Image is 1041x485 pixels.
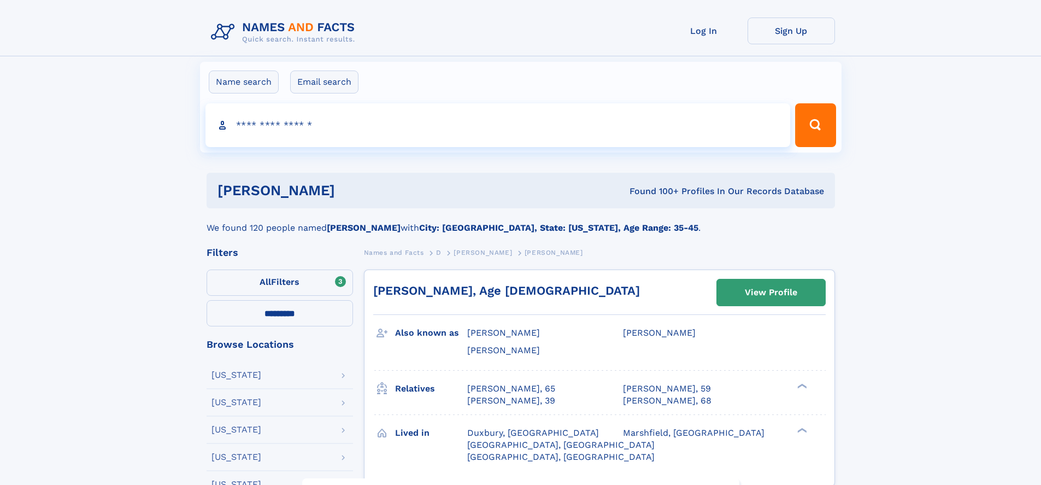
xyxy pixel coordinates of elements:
button: Search Button [795,103,836,147]
span: [GEOGRAPHIC_DATA], [GEOGRAPHIC_DATA] [467,452,655,462]
label: Filters [207,270,353,296]
div: View Profile [745,280,797,305]
div: ❯ [795,382,808,389]
a: D [436,246,442,259]
a: [PERSON_NAME], 68 [623,395,711,407]
b: [PERSON_NAME] [327,223,401,233]
b: City: [GEOGRAPHIC_DATA], State: [US_STATE], Age Range: 35-45 [419,223,698,233]
a: [PERSON_NAME], 65 [467,383,555,395]
span: [PERSON_NAME] [525,249,583,256]
label: Email search [290,71,358,94]
div: Browse Locations [207,340,353,349]
span: Duxbury, [GEOGRAPHIC_DATA] [467,428,599,438]
div: [US_STATE] [211,398,261,407]
a: Log In [660,17,748,44]
h3: Also known as [395,324,467,342]
span: [PERSON_NAME] [454,249,512,256]
span: Marshfield, [GEOGRAPHIC_DATA] [623,428,764,438]
span: D [436,249,442,256]
span: All [260,277,271,287]
a: Sign Up [748,17,835,44]
span: [PERSON_NAME] [623,328,696,338]
a: [PERSON_NAME], 59 [623,383,711,395]
div: We found 120 people named with . [207,208,835,235]
div: [US_STATE] [211,453,261,461]
span: [GEOGRAPHIC_DATA], [GEOGRAPHIC_DATA] [467,440,655,450]
a: [PERSON_NAME] [454,246,512,259]
a: [PERSON_NAME], Age [DEMOGRAPHIC_DATA] [373,284,640,297]
span: [PERSON_NAME] [467,328,540,338]
h1: [PERSON_NAME] [217,184,483,197]
a: View Profile [717,279,825,306]
input: search input [205,103,791,147]
label: Name search [209,71,279,94]
div: Filters [207,248,353,258]
a: [PERSON_NAME], 39 [467,395,555,407]
div: [US_STATE] [211,425,261,434]
img: Logo Names and Facts [207,17,364,47]
h3: Relatives [395,379,467,398]
span: [PERSON_NAME] [467,345,540,355]
div: Found 100+ Profiles In Our Records Database [482,185,824,197]
a: Names and Facts [364,246,424,259]
div: [US_STATE] [211,371,261,379]
h3: Lived in [395,424,467,442]
div: ❯ [795,426,808,434]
